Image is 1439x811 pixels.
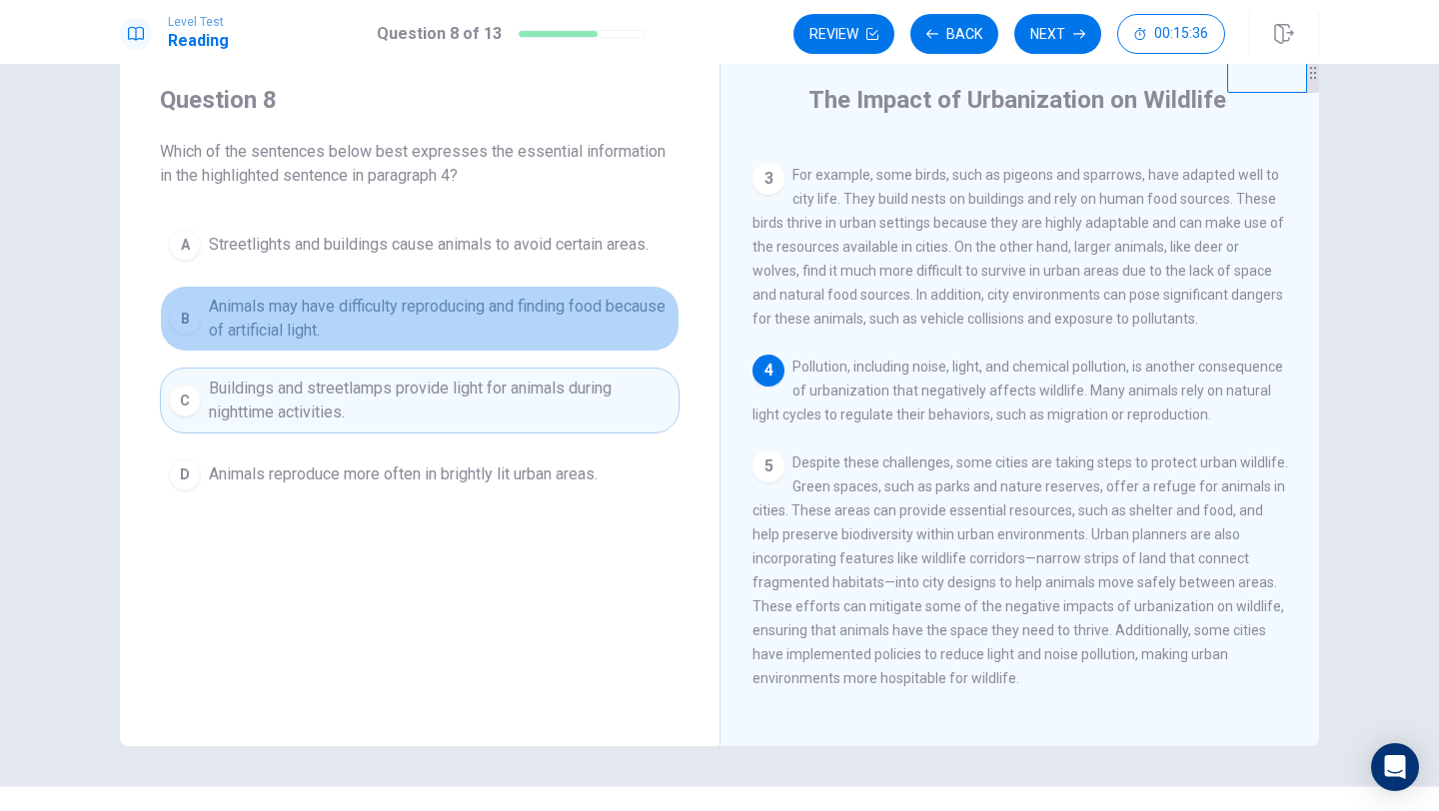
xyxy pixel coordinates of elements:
[752,359,1283,422] span: Pollution, including noise, light, and chemical pollution, is another consequence of urbanization...
[752,355,784,387] div: 4
[168,29,229,53] h1: Reading
[1014,14,1101,54] button: Next
[209,462,598,486] span: Animals reproduce more often in brightly lit urban areas.
[160,286,680,352] button: BAnimals may have difficulty reproducing and finding food because of artificial light.
[1371,743,1419,791] div: Open Intercom Messenger
[1154,26,1208,42] span: 00:15:36
[793,14,894,54] button: Review
[169,229,201,261] div: A
[752,454,1288,686] span: Despite these challenges, some cities are taking steps to protect urban wildlife. Green spaces, s...
[910,14,998,54] button: Back
[209,295,671,343] span: Animals may have difficulty reproducing and finding food because of artificial light.
[752,167,1284,327] span: For example, some birds, such as pigeons and sparrows, have adapted well to city life. They build...
[160,84,680,116] h4: Question 8
[169,385,201,416] div: C
[209,377,671,424] span: Buildings and streetlamps provide light for animals during nighttime activities.
[377,22,502,46] h1: Question 8 of 13
[160,449,680,499] button: DAnimals reproduce more often in brightly lit urban areas.
[169,303,201,335] div: B
[209,233,649,257] span: Streetlights and buildings cause animals to avoid certain areas.
[752,450,784,482] div: 5
[160,140,680,188] span: Which of the sentences below best expresses the essential information in the highlighted sentence...
[752,163,784,195] div: 3
[1117,14,1225,54] button: 00:15:36
[169,458,201,490] div: D
[160,368,680,433] button: CBuildings and streetlamps provide light for animals during nighttime activities.
[808,84,1226,116] h4: The Impact of Urbanization on Wildlife
[160,220,680,270] button: AStreetlights and buildings cause animals to avoid certain areas.
[168,15,229,29] span: Level Test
